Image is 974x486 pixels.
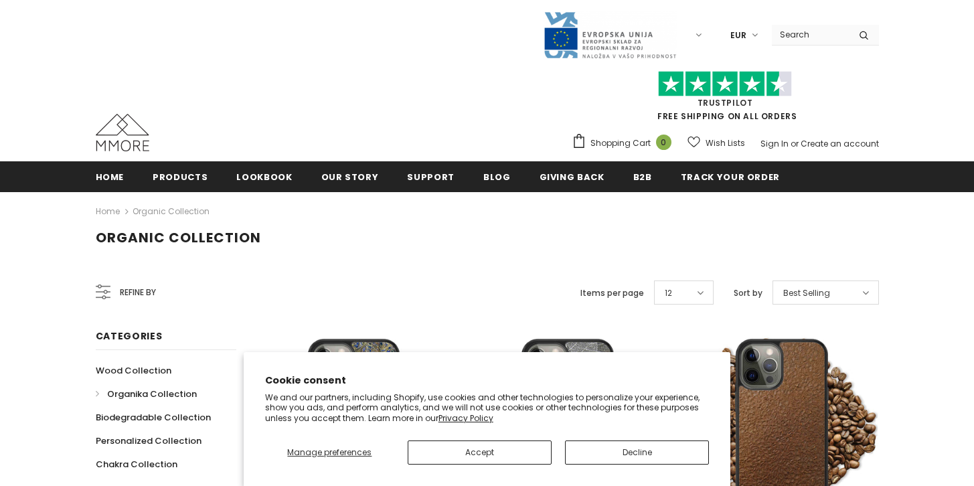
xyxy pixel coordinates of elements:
[734,287,762,300] label: Sort by
[96,429,201,453] a: Personalized Collection
[96,228,261,247] span: Organic Collection
[760,138,789,149] a: Sign In
[540,171,604,183] span: Giving back
[153,161,208,191] a: Products
[96,382,197,406] a: Organika Collection
[96,329,163,343] span: Categories
[801,138,879,149] a: Create an account
[96,453,177,476] a: Chakra Collection
[236,161,292,191] a: Lookbook
[483,171,511,183] span: Blog
[656,135,671,150] span: 0
[658,71,792,97] img: Trust Pilot Stars
[265,374,710,388] h2: Cookie consent
[572,77,879,122] span: FREE SHIPPING ON ALL ORDERS
[321,161,379,191] a: Our Story
[590,137,651,150] span: Shopping Cart
[407,171,455,183] span: support
[321,171,379,183] span: Our Story
[540,161,604,191] a: Giving back
[96,161,125,191] a: Home
[730,29,746,42] span: EUR
[107,388,197,400] span: Organika Collection
[408,440,552,465] button: Accept
[96,364,171,377] span: Wood Collection
[580,287,644,300] label: Items per page
[96,171,125,183] span: Home
[407,161,455,191] a: support
[687,131,745,155] a: Wish Lists
[120,285,156,300] span: Refine by
[96,204,120,220] a: Home
[96,359,171,382] a: Wood Collection
[783,287,830,300] span: Best Selling
[565,440,709,465] button: Decline
[543,11,677,60] img: Javni Razpis
[438,412,493,424] a: Privacy Policy
[543,29,677,40] a: Javni Razpis
[483,161,511,191] a: Blog
[96,458,177,471] span: Chakra Collection
[791,138,799,149] span: or
[772,25,849,44] input: Search Site
[287,447,372,458] span: Manage preferences
[133,206,210,217] a: Organic Collection
[96,411,211,424] span: Biodegradable Collection
[698,97,753,108] a: Trustpilot
[96,114,149,151] img: MMORE Cases
[153,171,208,183] span: Products
[265,392,710,424] p: We and our partners, including Shopify, use cookies and other technologies to personalize your ex...
[265,440,394,465] button: Manage preferences
[681,171,780,183] span: Track your order
[236,171,292,183] span: Lookbook
[633,171,652,183] span: B2B
[96,434,201,447] span: Personalized Collection
[633,161,652,191] a: B2B
[96,406,211,429] a: Biodegradable Collection
[706,137,745,150] span: Wish Lists
[572,133,678,153] a: Shopping Cart 0
[681,161,780,191] a: Track your order
[665,287,672,300] span: 12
